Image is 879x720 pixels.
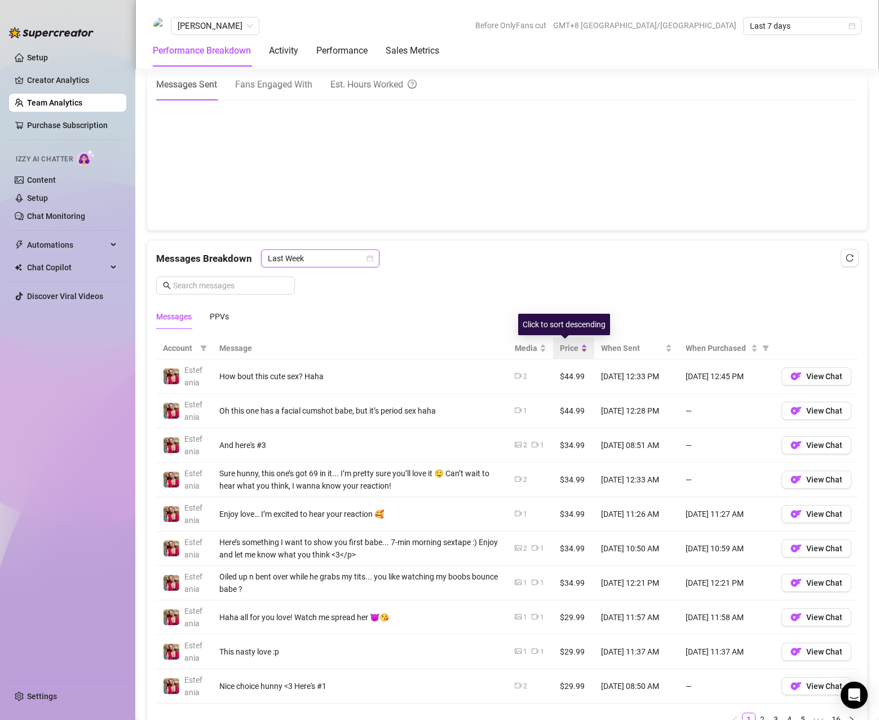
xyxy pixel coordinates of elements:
[523,475,527,485] div: 2
[679,532,775,566] td: [DATE] 10:59 AM
[475,17,546,34] span: Before OnlyFans cut
[790,612,802,623] img: OF
[553,428,594,463] td: $34.99
[27,71,117,89] a: Creator Analytics
[532,648,538,655] span: video-camera
[366,255,373,262] span: calendar
[806,544,842,553] span: View Chat
[679,600,775,635] td: [DATE] 11:58 AM
[553,497,594,532] td: $34.99
[219,646,501,658] div: This nasty love :p
[386,44,439,58] div: Sales Metrics
[268,250,373,267] span: Last Week
[27,194,48,203] a: Setup
[553,359,594,394] td: $44.99
[594,428,679,463] td: [DATE] 08:51 AM
[153,44,251,58] div: Performance Breakdown
[553,635,594,669] td: $29.99
[553,600,594,635] td: $29.99
[184,400,202,422] span: Estefania
[540,543,544,554] div: 1
[760,340,771,357] span: filter
[594,394,679,428] td: [DATE] 12:28 PM
[594,600,679,635] td: [DATE] 11:57 AM
[781,375,851,384] a: OFView Chat
[781,436,851,454] button: OFView Chat
[781,581,851,590] a: OFView Chat
[15,240,24,249] span: thunderbolt
[515,372,522,379] span: video-camera
[540,578,544,589] div: 1
[532,545,538,551] span: video-camera
[846,254,854,262] span: reload
[184,675,202,697] span: Estefania
[518,314,610,335] div: Click to sort descending
[515,342,537,354] span: Media
[790,371,802,382] img: OF
[235,79,312,90] span: Fans Engaged With
[219,467,501,492] div: Sure hunny, this one’s got 69 in it... I’m pretty sure you’ll love it 🤤 Can’t wait to hear what y...
[781,367,851,385] button: OFView Chat
[594,337,679,359] th: When Sent
[164,575,179,591] img: Estefania
[679,428,775,463] td: —
[27,258,107,276] span: Chat Copilot
[532,613,538,620] span: video-camera
[781,643,851,661] button: OFView Chat
[515,579,522,586] span: picture
[790,405,802,416] img: OF
[560,342,578,354] span: Price
[679,394,775,428] td: —
[27,98,82,107] a: Team Analytics
[790,474,802,485] img: OF
[679,635,775,669] td: [DATE] 11:37 AM
[523,543,527,554] div: 2
[219,611,501,624] div: Haha all for you love! Watch me spread her 😈😘
[27,212,85,221] a: Chat Monitoring
[210,310,229,323] div: PPVs
[27,292,103,301] a: Discover Viral Videos
[523,578,527,589] div: 1
[156,249,858,267] div: Messages Breakdown
[553,337,594,359] th: Price
[781,616,851,625] a: OFView Chat
[553,566,594,600] td: $34.99
[164,403,179,419] img: Estefania
[156,310,192,323] div: Messages
[153,17,170,34] img: Lhui Bernardo
[679,337,775,359] th: When Purchased
[540,647,544,657] div: 1
[184,366,202,387] span: Estefania
[408,77,417,91] span: question-circle
[219,370,501,383] div: How bout this cute sex? Haha
[523,681,527,692] div: 2
[781,478,851,487] a: OFView Chat
[781,547,851,556] a: OFView Chat
[515,510,522,517] span: video-camera
[219,405,501,417] div: Oh this one has a facial cumshot babe, but it’s period sex haha
[806,441,842,450] span: View Chat
[790,543,802,554] img: OF
[27,53,48,62] a: Setup
[781,608,851,626] button: OFView Chat
[686,342,749,354] span: When Purchased
[841,682,868,709] div: Open Intercom Messenger
[679,669,775,704] td: —
[806,510,842,519] span: View Chat
[515,682,522,689] span: video-camera
[806,647,842,656] span: View Chat
[515,648,522,655] span: picture
[750,17,855,34] span: Last 7 days
[849,23,855,29] span: calendar
[553,17,736,34] span: GMT+8 [GEOGRAPHIC_DATA]/[GEOGRAPHIC_DATA]
[790,646,802,657] img: OF
[540,440,544,451] div: 1
[27,692,57,701] a: Settings
[540,612,544,623] div: 1
[790,681,802,692] img: OF
[781,574,851,592] button: OFView Chat
[163,282,171,289] span: search
[156,79,217,90] span: Messages Sent
[27,175,56,185] a: Content
[523,440,527,451] div: 2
